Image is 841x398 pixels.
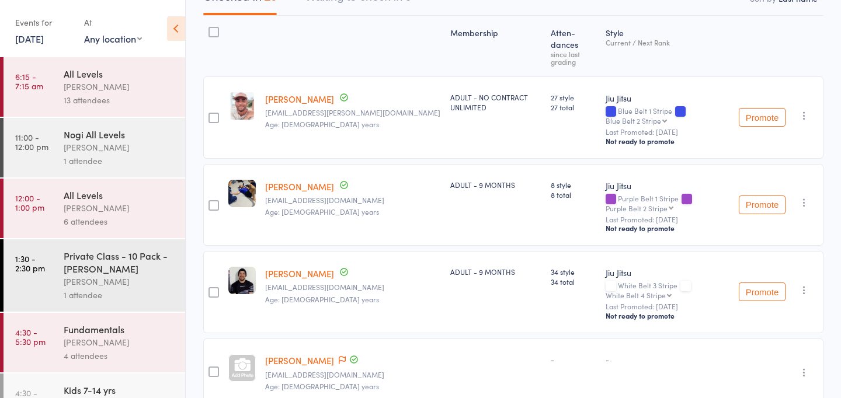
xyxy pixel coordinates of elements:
a: 1:30 -2:30 pmPrivate Class - 10 Pack - [PERSON_NAME][PERSON_NAME]1 attendee [4,239,185,312]
div: Events for [15,13,72,32]
small: tommy_john1@hotmail.com [265,283,441,291]
div: White Belt 3 Stripe [606,281,729,299]
div: Jiu Jitsu [606,180,729,191]
div: ADULT - 9 MONTHS [450,267,541,277]
div: ADULT - 9 MONTHS [450,180,541,190]
div: Blue Belt 1 Stripe [606,107,729,124]
small: murilocursino@hotmail.com [265,196,441,204]
div: Nogi All Levels [64,128,175,141]
span: 27 total [551,102,596,112]
a: [PERSON_NAME] [265,267,334,280]
span: 8 total [551,190,596,200]
span: 34 style [551,267,596,277]
button: Promote [739,195,786,214]
div: [PERSON_NAME] [64,141,175,154]
div: White Belt 4 Stripe [606,291,666,299]
div: [PERSON_NAME] [64,275,175,288]
button: Promote [739,108,786,127]
span: Age: [DEMOGRAPHIC_DATA] years [265,207,379,217]
div: At [84,13,142,32]
div: - [606,354,729,364]
div: Any location [84,32,142,45]
img: image1702132687.png [228,180,256,207]
button: Promote [739,282,786,301]
div: Not ready to promote [606,311,729,320]
div: 13 attendees [64,93,175,107]
a: 6:15 -7:15 amAll Levels[PERSON_NAME]13 attendees [4,57,185,117]
div: Not ready to promote [606,137,729,146]
a: 12:00 -1:00 pmAll Levels[PERSON_NAME]6 attendees [4,179,185,238]
a: 4:30 -5:30 pmFundamentals[PERSON_NAME]4 attendees [4,313,185,372]
div: Membership [446,21,546,71]
span: Age: [DEMOGRAPHIC_DATA] years [265,381,379,391]
div: All Levels [64,188,175,201]
span: 34 total [551,277,596,287]
span: 27 style [551,92,596,102]
div: Private Class - 10 Pack - [PERSON_NAME] [64,249,175,275]
span: Age: [DEMOGRAPHIC_DATA] years [265,119,379,129]
div: Not ready to promote [606,224,729,233]
div: [PERSON_NAME] [64,201,175,215]
img: image1688468516.png [228,92,256,120]
small: Last Promoted: [DATE] [606,302,729,310]
div: Purple Belt 1 Stripe [606,194,729,212]
div: Style [601,21,734,71]
div: Kids 7-14 yrs [64,383,175,396]
div: [PERSON_NAME] [64,80,175,93]
a: 11:00 -12:00 pmNogi All Levels[PERSON_NAME]1 attendee [4,118,185,177]
div: ADULT - NO CONTRACT UNLIMITED [450,92,541,112]
div: 1 attendee [64,288,175,302]
span: Age: [DEMOGRAPHIC_DATA] years [265,294,379,304]
a: [DATE] [15,32,44,45]
div: Blue Belt 2 Stripe [606,117,661,124]
div: 4 attendees [64,349,175,362]
div: [PERSON_NAME] [64,336,175,349]
a: [PERSON_NAME] [265,93,334,105]
time: 4:30 - 5:30 pm [15,327,46,346]
small: jeanfellipe.carvalho@gmail.com [265,109,441,117]
a: [PERSON_NAME] [265,180,334,193]
div: All Levels [64,67,175,80]
time: 11:00 - 12:00 pm [15,132,48,151]
small: Last Promoted: [DATE] [606,128,729,136]
time: 12:00 - 1:00 pm [15,193,44,212]
div: Jiu Jitsu [606,92,729,104]
div: 1 attendee [64,154,175,167]
div: 6 attendees [64,215,175,228]
div: Current / Next Rank [606,39,729,46]
div: Fundamentals [64,323,175,336]
div: since last grading [551,50,596,65]
span: 8 style [551,180,596,190]
time: 1:30 - 2:30 pm [15,254,45,273]
small: Samcillis1@gmail.com [265,371,441,379]
small: Last Promoted: [DATE] [606,215,729,224]
time: 6:15 - 7:15 am [15,72,43,90]
div: - [551,354,596,364]
img: image1696308671.png [228,267,256,294]
div: Purple Belt 2 Stripe [606,204,668,212]
a: [PERSON_NAME] [265,354,334,366]
div: Jiu Jitsu [606,267,729,278]
div: Atten­dances [546,21,601,71]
